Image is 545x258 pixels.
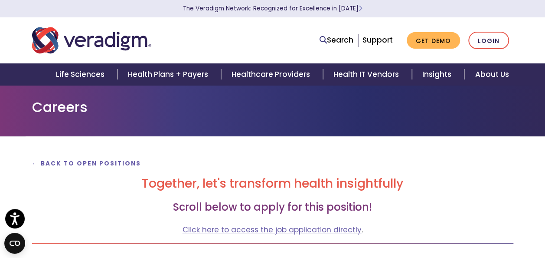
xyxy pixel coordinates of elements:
iframe: Drift Chat Widget [379,195,535,248]
a: About Us [464,63,519,86]
a: Get Demo [407,32,460,49]
a: ← Back to Open Positions [32,159,141,168]
a: Healthcare Providers [221,63,323,86]
span: Learn More [359,4,362,13]
a: Health IT Vendors [323,63,412,86]
a: Insights [412,63,464,86]
a: Health Plans + Payers [117,63,221,86]
a: The Veradigm Network: Recognized for Excellence in [DATE]Learn More [183,4,362,13]
a: Support [362,35,393,45]
p: . [32,224,513,236]
a: Search [320,34,353,46]
a: Click here to access the job application directly [183,225,362,235]
a: Login [468,32,509,50]
h2: Together, let's transform health insightfully [32,176,513,191]
img: Veradigm logo [32,26,151,55]
h3: Scroll below to apply for this position! [32,201,513,214]
a: Life Sciences [46,63,117,86]
button: Open CMP widget [4,233,25,254]
h1: Careers [32,99,513,116]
